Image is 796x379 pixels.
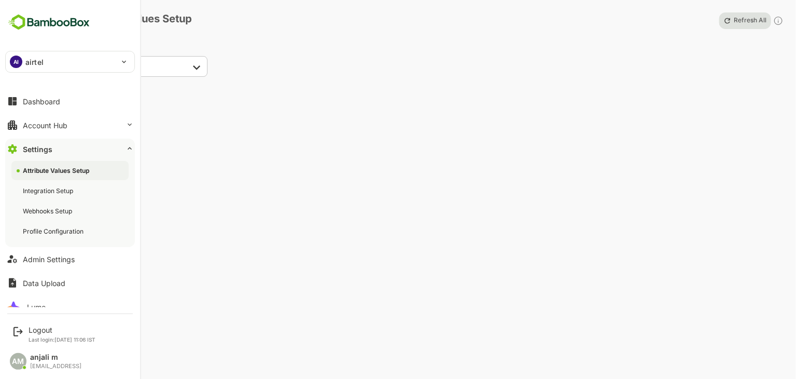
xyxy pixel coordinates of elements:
div: Lumo [27,303,46,312]
div: Webhooks Setup [23,207,74,215]
div: Integration Setup [23,186,75,195]
button: Dashboard [5,91,135,112]
p: airtel [25,57,44,67]
div: ​ [78,56,208,77]
div: Click to refresh values for all attributes in the selected attribute category [773,12,784,29]
p: Last login: [DATE] 11:06 IST [29,336,95,343]
button: Data Upload [5,273,135,293]
img: BambooboxFullLogoMark.5f36c76dfaba33ec1ec1367b70bb1252.svg [5,12,93,32]
div: Dashboard [23,97,60,106]
div: [EMAIL_ADDRESS] [30,363,81,370]
div: Attribute Values Setup [23,166,91,175]
div: Account Hub [23,121,67,130]
div: AM [10,353,26,370]
button: Account Hub [5,115,135,136]
div: Logout [29,326,95,334]
div: Profile Configuration [23,227,86,236]
button: Admin Settings [5,249,135,269]
div: Admin Settings [23,255,75,264]
div: AIairtel [6,51,134,72]
div: anjali m [30,353,81,362]
div: Settings [23,145,52,154]
div: Data Upload [23,279,65,288]
button: Lumo [5,296,135,317]
button: Settings [5,139,135,159]
p: Attribute Category [80,42,224,49]
div: AI [10,56,22,68]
